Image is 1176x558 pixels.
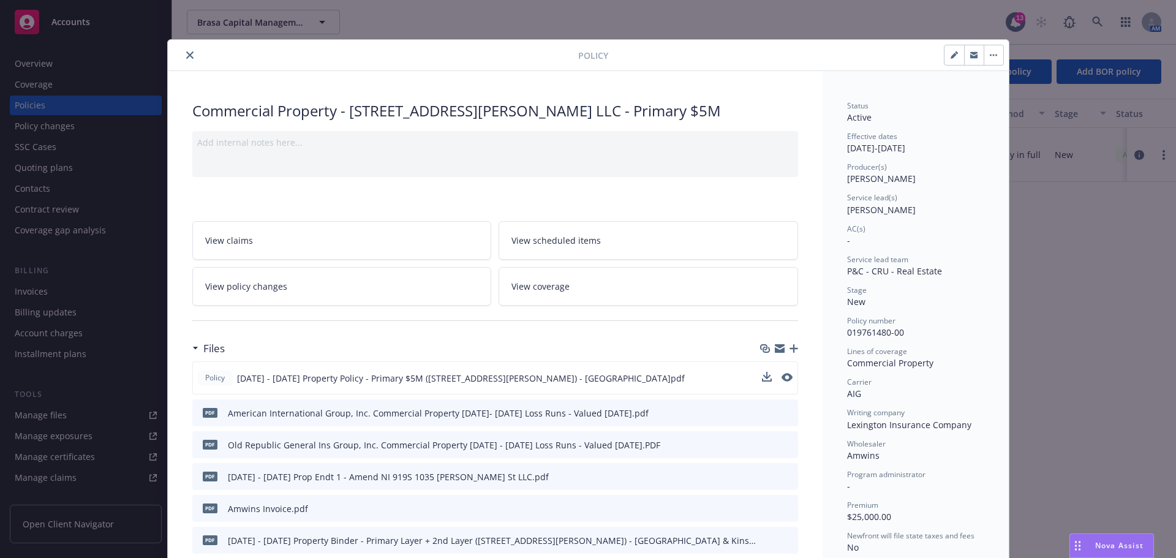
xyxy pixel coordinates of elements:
a: View scheduled items [499,221,798,260]
span: Nova Assist [1095,540,1144,551]
button: preview file [782,502,793,515]
button: preview file [782,534,793,547]
button: download file [762,372,772,382]
span: PDF [203,440,217,449]
span: $25,000.00 [847,511,891,522]
span: Active [847,111,872,123]
button: Nova Assist [1069,533,1154,558]
span: Stage [847,285,867,295]
span: [PERSON_NAME] [847,204,916,216]
span: Writing company [847,407,905,418]
span: View coverage [511,280,570,293]
span: View claims [205,234,253,247]
span: P&C - CRU - Real Estate [847,265,942,277]
span: Newfront will file state taxes and fees [847,530,974,541]
button: preview file [782,470,793,483]
button: download file [763,407,772,420]
button: download file [763,502,772,515]
span: Lexington Insurance Company [847,419,971,431]
button: preview file [782,373,793,382]
span: Policy [578,49,608,62]
span: Effective dates [847,131,897,141]
span: Service lead(s) [847,192,897,203]
span: Producer(s) [847,162,887,172]
span: Policy number [847,315,895,326]
span: 019761480-00 [847,326,904,338]
button: preview file [782,439,793,451]
span: Status [847,100,869,111]
span: - [847,235,850,246]
span: New [847,296,865,307]
a: View policy changes [192,267,492,306]
span: - [847,480,850,492]
div: Add internal notes here... [197,136,793,149]
span: [PERSON_NAME] [847,173,916,184]
span: Lines of coverage [847,346,907,356]
a: View claims [192,221,492,260]
span: Program administrator [847,469,925,480]
button: preview file [782,407,793,420]
span: Commercial Property [847,357,933,369]
a: View coverage [499,267,798,306]
span: pdf [203,503,217,513]
span: [DATE] - [DATE] Property Policy - Primary $5M ([STREET_ADDRESS][PERSON_NAME]) - [GEOGRAPHIC_DATA]pdf [237,372,685,385]
button: close [183,48,197,62]
button: download file [763,439,772,451]
div: Old Republic General Ins Group, Inc. Commercial Property [DATE] - [DATE] Loss Runs - Valued [DATE... [228,439,660,451]
div: [DATE] - [DATE] Prop Endt 1 - Amend NI 919S 1035 [PERSON_NAME] St LLC.pdf [228,470,549,483]
span: pdf [203,408,217,417]
button: download file [763,534,772,547]
div: Files [192,341,225,356]
span: Policy [203,372,227,383]
span: AC(s) [847,224,865,234]
div: American International Group, Inc. Commercial Property [DATE]- [DATE] Loss Runs - Valued [DATE].pdf [228,407,649,420]
span: View policy changes [205,280,287,293]
span: Amwins [847,450,880,461]
span: Premium [847,500,878,510]
span: pdf [203,535,217,545]
h3: Files [203,341,225,356]
span: Wholesaler [847,439,886,449]
div: Amwins Invoice.pdf [228,502,308,515]
span: No [847,541,859,553]
button: download file [763,470,772,483]
span: Service lead team [847,254,908,265]
div: Commercial Property - [STREET_ADDRESS][PERSON_NAME] LLC - Primary $5M [192,100,798,121]
div: [DATE] - [DATE] Property Binder - Primary Layer + 2nd Layer ([STREET_ADDRESS][PERSON_NAME]) - [GE... [228,534,758,547]
span: pdf [203,472,217,481]
span: Carrier [847,377,872,387]
span: View scheduled items [511,234,601,247]
button: download file [762,372,772,385]
div: Drag to move [1070,534,1085,557]
span: AIG [847,388,861,399]
button: preview file [782,372,793,385]
div: [DATE] - [DATE] [847,131,984,154]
